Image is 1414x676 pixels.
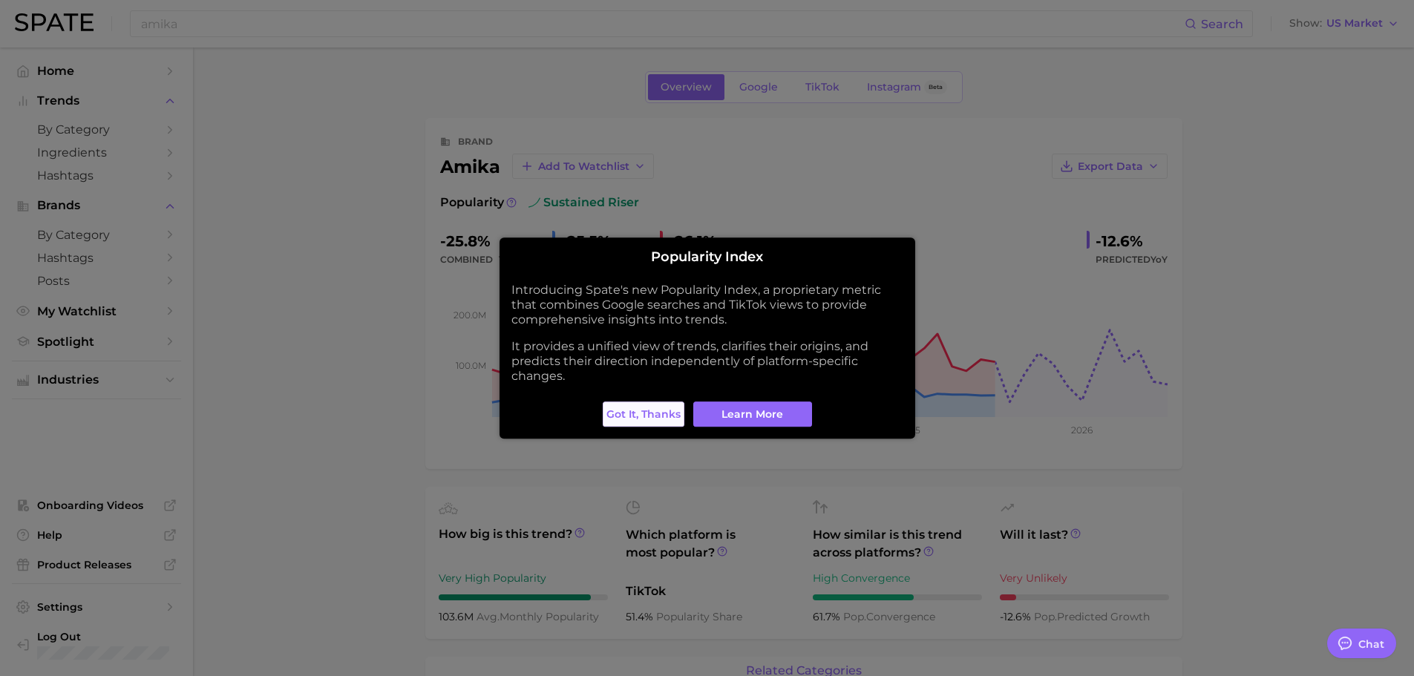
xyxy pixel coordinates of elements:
span: Learn More [721,408,783,421]
button: Got it, thanks [603,401,684,427]
p: Introducing Spate's new Popularity Index, a proprietary metric that combines Google searches and ... [511,283,903,327]
h2: Popularity Index [511,249,903,266]
p: It provides a unified view of trends, clarifies their origins, and predicts their direction indep... [511,339,903,384]
a: Learn More [693,401,812,427]
span: Got it, thanks [606,408,681,421]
